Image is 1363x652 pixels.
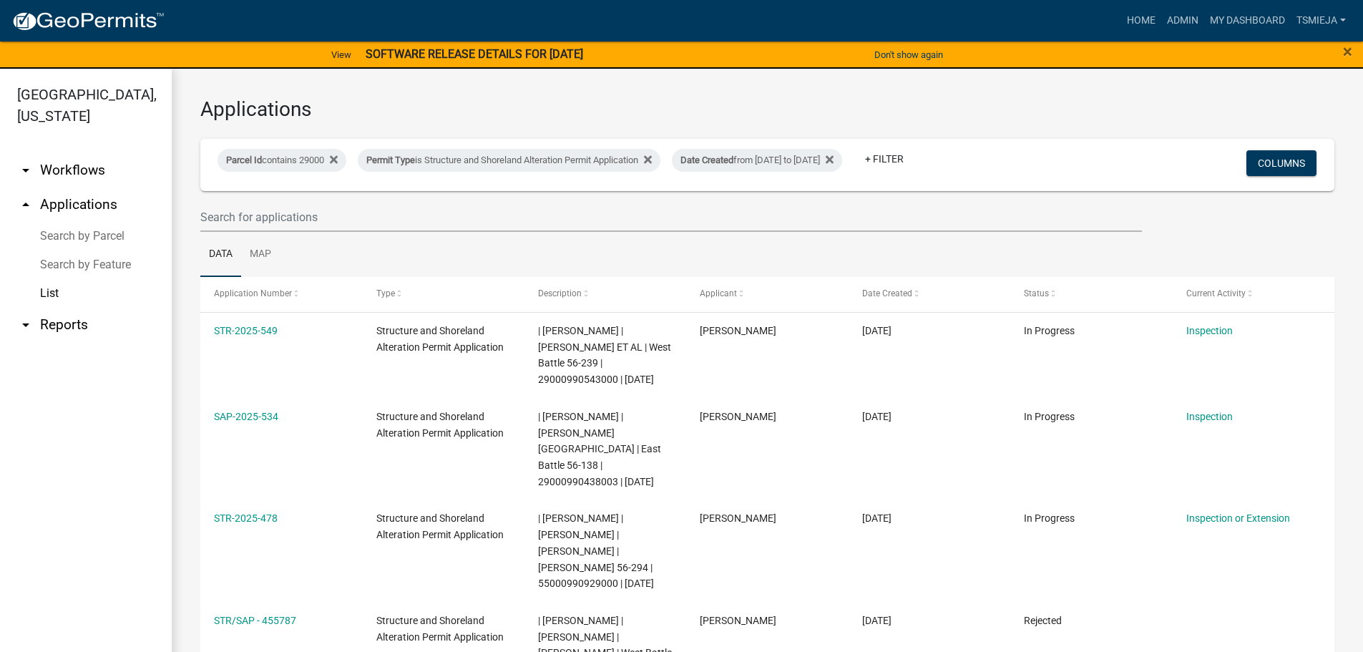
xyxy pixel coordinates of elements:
a: SAP-2025-534 [214,411,278,422]
datatable-header-cell: Current Activity [1173,277,1334,311]
span: Status [1024,288,1049,298]
span: 07/29/2025 [862,512,891,524]
a: Home [1121,7,1161,34]
span: Type [376,288,395,298]
a: Inspection [1186,325,1233,336]
h3: Applications [200,97,1334,122]
datatable-header-cell: Type [362,277,524,311]
span: Date Created [680,155,733,165]
span: 07/30/2025 [862,411,891,422]
a: + Filter [854,146,915,172]
a: STR/SAP - 455787 [214,615,296,626]
span: Vince Watkins [700,615,776,626]
span: Permit Type [366,155,415,165]
datatable-header-cell: Description [524,277,686,311]
a: STR-2025-549 [214,325,278,336]
span: | Brittany Tollefson | EGGLESTON LAKE CABIN TST | East Battle 56-138 | 29000990438003 | 09/02/2026 [538,411,661,487]
span: 07/28/2025 [862,615,891,626]
datatable-header-cell: Applicant [686,277,848,311]
span: Christopher L Mcmahan [700,512,776,524]
span: Structure and Shoreland Alteration Permit Application [376,411,504,439]
span: | Alexis Newark | CHRISTOPHER A MCMAHAN | DANILLA M RIBEIRO | Pete 56-294 | 55000990929000 | 08/1... [538,512,654,589]
span: Current Activity [1186,288,1246,298]
span: Description [538,288,582,298]
span: | Brittany Tollefson | RONALDA G WENDT ET AL | West Battle 56-239 | 29000990543000 | 09/05/2026 [538,325,671,385]
a: tsmieja [1291,7,1352,34]
span: 08/25/2025 [862,325,891,336]
button: Don't show again [869,43,949,67]
span: In Progress [1024,411,1075,422]
a: Inspection [1186,411,1233,422]
input: Search for applications [200,203,1142,232]
a: Data [200,232,241,278]
i: arrow_drop_down [17,316,34,334]
datatable-header-cell: Status [1010,277,1172,311]
span: Structure and Shoreland Alteration Permit Application [376,512,504,540]
i: arrow_drop_up [17,196,34,213]
span: Applicant [700,288,737,298]
a: My Dashboard [1204,7,1291,34]
span: Structure and Shoreland Alteration Permit Application [376,325,504,353]
a: Admin [1161,7,1204,34]
i: arrow_drop_down [17,162,34,179]
div: from [DATE] to [DATE] [672,149,842,172]
span: Ronalda G Wendt [700,325,776,336]
div: is Structure and Shoreland Alteration Permit Application [358,149,660,172]
span: In Progress [1024,325,1075,336]
span: Date Created [862,288,912,298]
button: Columns [1246,150,1316,176]
a: View [326,43,357,67]
span: Application Number [214,288,292,298]
button: Close [1343,43,1352,60]
span: Parcel Id [226,155,262,165]
span: Structure and Shoreland Alteration Permit Application [376,615,504,643]
span: Rejected [1024,615,1062,626]
strong: SOFTWARE RELEASE DETAILS FOR [DATE] [366,47,583,61]
datatable-header-cell: Application Number [200,277,362,311]
datatable-header-cell: Date Created [849,277,1010,311]
div: contains 29000 [218,149,346,172]
a: Inspection or Extension [1186,512,1290,524]
a: STR-2025-478 [214,512,278,524]
span: × [1343,42,1352,62]
a: Map [241,232,280,278]
span: Susan M Atkinson [700,411,776,422]
span: In Progress [1024,512,1075,524]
